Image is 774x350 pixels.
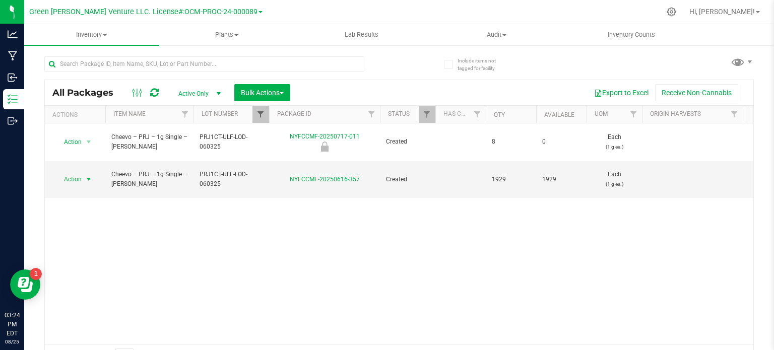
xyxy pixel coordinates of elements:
[593,142,636,152] p: (1 g ea.)
[689,8,755,16] span: Hi, [PERSON_NAME]!
[386,175,429,184] span: Created
[234,84,290,101] button: Bulk Actions
[8,51,18,61] inline-svg: Manufacturing
[159,24,294,45] a: Plants
[594,30,669,39] span: Inventory Counts
[200,132,263,152] span: PRJ1CT-ULF-LOD-060325
[665,7,678,17] div: Manage settings
[111,170,187,189] span: Cheevo – PRJ – 1g Single – [PERSON_NAME]
[8,29,18,39] inline-svg: Analytics
[625,106,642,123] a: Filter
[5,338,20,345] p: 08/25
[30,268,42,280] iframe: Resource center unread badge
[290,176,360,183] a: NYFCCMF-20250616-357
[544,111,574,118] a: Available
[542,175,580,184] span: 1929
[55,135,82,149] span: Action
[388,110,410,117] a: Status
[650,110,701,117] a: Origin Harvests
[113,110,146,117] a: Item Name
[458,57,508,72] span: Include items not tagged for facility
[55,172,82,186] span: Action
[52,111,101,118] div: Actions
[111,132,187,152] span: Cheevo – PRJ – 1g Single – [PERSON_NAME]
[593,132,636,152] span: Each
[177,106,193,123] a: Filter
[469,106,486,123] a: Filter
[429,30,563,39] span: Audit
[29,8,257,16] span: Green [PERSON_NAME] Venture LLC. License#:OCM-PROC-24-000089
[331,30,392,39] span: Lab Results
[492,175,530,184] span: 1929
[83,135,95,149] span: select
[8,73,18,83] inline-svg: Inbound
[202,110,238,117] a: Lot Number
[492,137,530,147] span: 8
[290,133,360,140] a: NYFCCMF-20250717-011
[435,106,486,123] th: Has COA
[277,110,311,117] a: Package ID
[160,30,294,39] span: Plants
[363,106,380,123] a: Filter
[429,24,564,45] a: Audit
[241,89,284,97] span: Bulk Actions
[268,142,381,152] div: Retain Sample
[726,106,743,123] a: Filter
[44,56,364,72] input: Search Package ID, Item Name, SKU, Lot or Part Number...
[252,106,269,123] a: Filter
[386,137,429,147] span: Created
[655,84,738,101] button: Receive Non-Cannabis
[595,110,608,117] a: UOM
[593,170,636,189] span: Each
[5,311,20,338] p: 03:24 PM EDT
[52,87,123,98] span: All Packages
[83,172,95,186] span: select
[494,111,505,118] a: Qty
[8,94,18,104] inline-svg: Inventory
[200,170,263,189] span: PRJ1CT-ULF-LOD-060325
[294,24,429,45] a: Lab Results
[593,179,636,189] p: (1 g ea.)
[8,116,18,126] inline-svg: Outbound
[419,106,435,123] a: Filter
[24,30,159,39] span: Inventory
[10,269,40,300] iframe: Resource center
[542,137,580,147] span: 0
[24,24,159,45] a: Inventory
[564,24,699,45] a: Inventory Counts
[588,84,655,101] button: Export to Excel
